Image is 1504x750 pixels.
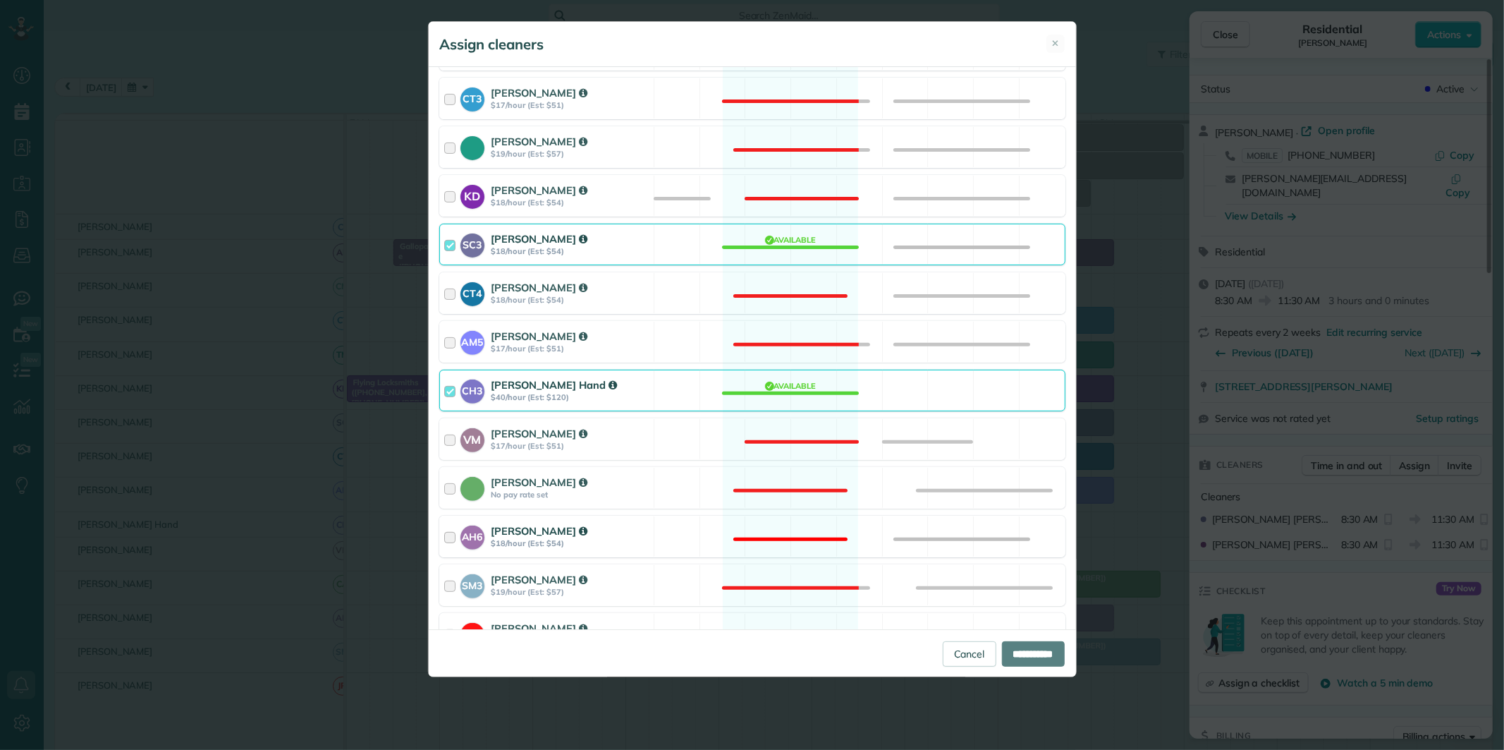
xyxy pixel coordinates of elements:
[491,538,649,548] strong: $18/hour (Est: $54)
[491,378,617,392] strong: [PERSON_NAME] Hand
[460,282,484,301] strong: CT4
[491,427,587,440] strong: [PERSON_NAME]
[491,135,587,148] strong: [PERSON_NAME]
[491,573,587,586] strong: [PERSON_NAME]
[491,441,649,451] strong: $17/hour (Est: $51)
[491,232,587,246] strong: [PERSON_NAME]
[491,183,587,197] strong: [PERSON_NAME]
[491,490,649,500] strong: No pay rate set
[491,100,649,110] strong: $17/hour (Est: $51)
[491,198,649,207] strong: $18/hour (Est: $54)
[460,331,484,350] strong: AM5
[460,87,484,107] strong: CT3
[491,281,587,294] strong: [PERSON_NAME]
[943,641,996,667] a: Cancel
[491,524,587,538] strong: [PERSON_NAME]
[460,526,484,545] strong: AH6
[491,587,649,597] strong: $19/hour (Est: $57)
[491,246,649,256] strong: $18/hour (Est: $54)
[491,476,587,489] strong: [PERSON_NAME]
[491,392,649,402] strong: $40/hour (Est: $120)
[460,234,484,253] strong: SC3
[491,149,649,159] strong: $19/hour (Est: $57)
[491,86,587,99] strong: [PERSON_NAME]
[460,428,484,448] strong: VM
[460,185,484,205] strong: KD
[1052,37,1060,50] span: ✕
[460,380,484,399] strong: CH3
[491,622,587,635] strong: [PERSON_NAME]
[440,35,544,54] h5: Assign cleaners
[491,329,587,343] strong: [PERSON_NAME]
[491,295,649,305] strong: $18/hour (Est: $54)
[491,344,649,353] strong: $17/hour (Est: $51)
[460,574,484,593] strong: SM3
